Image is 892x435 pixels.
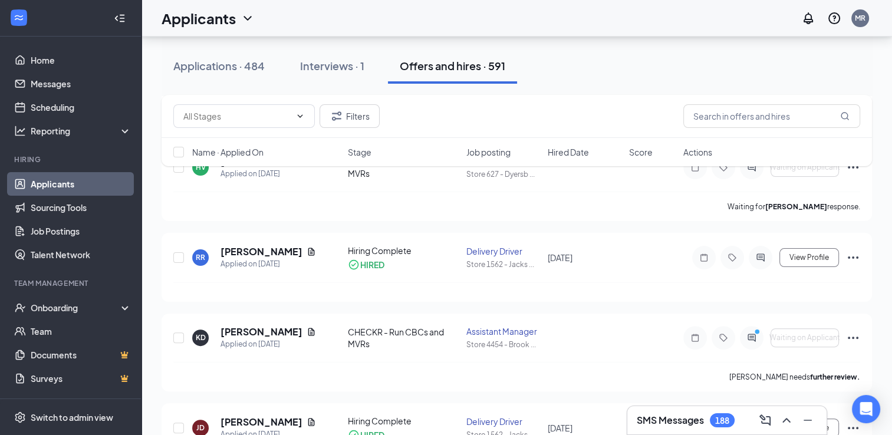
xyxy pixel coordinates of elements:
[765,202,827,211] b: [PERSON_NAME]
[715,416,729,426] div: 188
[295,111,305,121] svg: ChevronDown
[348,259,360,271] svg: CheckmarkCircle
[777,411,796,430] button: ChevronUp
[14,302,26,314] svg: UserCheck
[320,104,380,128] button: Filter Filters
[31,48,131,72] a: Home
[31,95,131,119] a: Scheduling
[846,251,860,265] svg: Ellipses
[810,373,860,381] b: further review.
[769,334,840,342] span: Waiting on Applicant
[779,413,794,427] svg: ChevronUp
[729,372,860,382] p: [PERSON_NAME] needs
[14,278,129,288] div: Team Management
[629,146,653,158] span: Score
[300,58,364,73] div: Interviews · 1
[31,72,131,95] a: Messages
[192,146,264,158] span: Name · Applied On
[307,327,316,337] svg: Document
[852,395,880,423] div: Open Intercom Messenger
[360,259,384,271] div: HIRED
[196,332,206,342] div: KD
[752,328,766,338] svg: PrimaryDot
[683,104,860,128] input: Search in offers and hires
[745,333,759,342] svg: ActiveChat
[220,258,316,270] div: Applied on [DATE]
[348,245,459,256] div: Hiring Complete
[466,416,541,427] div: Delivery Driver
[466,325,541,337] div: Assistant Manager
[548,252,572,263] span: [DATE]
[31,219,131,243] a: Job Postings
[725,253,739,262] svg: Tag
[688,333,702,342] svg: Note
[31,302,121,314] div: Onboarding
[183,110,291,123] input: All Stages
[307,417,316,427] svg: Document
[348,326,459,350] div: CHECKR - Run CBCs and MVRs
[697,253,711,262] svg: Note
[753,253,768,262] svg: ActiveChat
[31,343,131,367] a: DocumentsCrown
[789,253,829,262] span: View Profile
[466,146,511,158] span: Job posting
[196,252,205,262] div: RR
[466,245,541,257] div: Delivery Driver
[846,331,860,345] svg: Ellipses
[348,415,459,427] div: Hiring Complete
[31,172,131,196] a: Applicants
[466,340,541,350] div: Store 4454 - Brook ...
[14,125,26,137] svg: Analysis
[114,12,126,24] svg: Collapse
[846,421,860,435] svg: Ellipses
[779,248,839,267] button: View Profile
[548,423,572,433] span: [DATE]
[637,414,704,427] h3: SMS Messages
[173,58,265,73] div: Applications · 484
[840,111,850,121] svg: MagnifyingGlass
[31,367,131,390] a: SurveysCrown
[728,202,860,212] p: Waiting for response.
[466,259,541,269] div: Store 1562 - Jacks ...
[31,243,131,266] a: Talent Network
[801,413,815,427] svg: Minimize
[220,325,302,338] h5: [PERSON_NAME]
[220,338,316,350] div: Applied on [DATE]
[196,423,205,433] div: JD
[855,13,865,23] div: MR
[330,109,344,123] svg: Filter
[31,196,131,219] a: Sourcing Tools
[756,411,775,430] button: ComposeMessage
[31,319,131,343] a: Team
[827,11,841,25] svg: QuestionInfo
[162,8,236,28] h1: Applicants
[31,411,113,423] div: Switch to admin view
[348,146,371,158] span: Stage
[758,413,772,427] svg: ComposeMessage
[307,247,316,256] svg: Document
[220,245,302,258] h5: [PERSON_NAME]
[771,328,839,347] button: Waiting on Applicant
[683,146,712,158] span: Actions
[241,11,255,25] svg: ChevronDown
[548,146,589,158] span: Hired Date
[798,411,817,430] button: Minimize
[220,416,302,429] h5: [PERSON_NAME]
[13,12,25,24] svg: WorkstreamLogo
[400,58,505,73] div: Offers and hires · 591
[14,411,26,423] svg: Settings
[14,154,129,164] div: Hiring
[31,125,132,137] div: Reporting
[716,333,730,342] svg: Tag
[801,11,815,25] svg: Notifications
